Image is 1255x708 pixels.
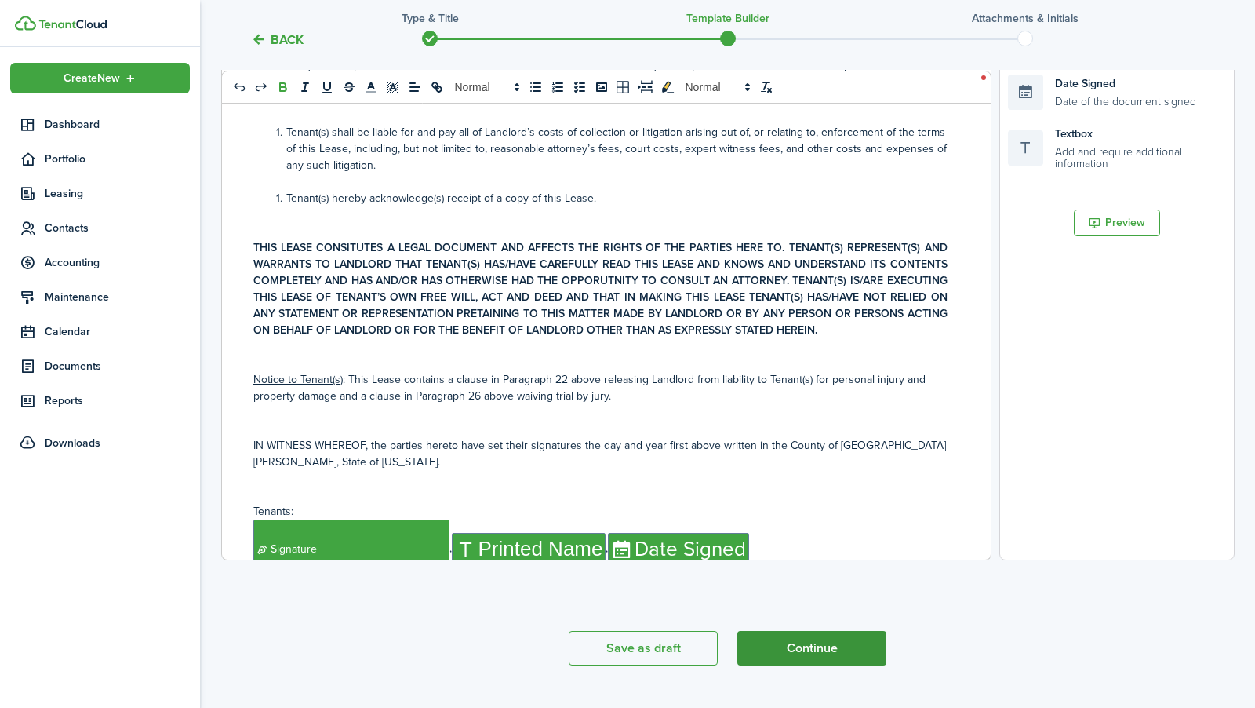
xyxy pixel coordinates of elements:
button: list: bullet [525,78,547,97]
span: Documents [45,358,190,374]
button: italic [294,78,316,97]
button: list: ordered [547,78,569,97]
button: toggleMarkYellow: markYellow [657,78,678,97]
button: undo: undo [228,78,250,97]
img: TenantCloud [15,16,36,31]
button: table-better [613,78,635,97]
button: strike [338,78,360,97]
button: list: check [569,78,591,97]
button: image [591,78,613,97]
span: Leasing [45,185,190,202]
span: Portfolio [45,151,190,167]
button: Preview [1074,210,1160,236]
span: Maintenance [45,289,190,305]
span: Create New [64,73,120,84]
img: TenantCloud [38,20,107,29]
span: Downloads [45,435,100,451]
h3: Attachments & Initials [972,10,1079,27]
button: clean [755,78,777,97]
p: Tenants: [253,503,948,520]
p: IN WITNESS WHEREOF, the parties hereto have set their signatures the day and year first above wri... [253,437,948,470]
a: Reports [10,385,190,416]
button: Open menu [10,63,190,93]
button: link [426,78,448,97]
p: , , [253,520,948,578]
button: redo: redo [250,78,272,97]
button: Continue [737,631,886,666]
li: Tenant(s) shall be liable for and pay all of Landlord’s costs of collection or litigation arising... [270,124,948,173]
span: Accounting [45,254,190,271]
button: underline [316,78,338,97]
h3: Type & Title [402,10,459,27]
button: Save as draft [569,631,718,666]
button: pageBreak [635,78,657,97]
strong: THIS LEASE CONSITUTES A LEGAL DOCUMENT AND AFFECTS THE RIGHTS OF THE PARTIES HERE TO. TENANT(S) R... [253,239,948,338]
p: : This Lease contains a clause in Paragraph 22 above releasing Landlord from liability to Tenant(... [253,371,948,404]
h3: Template Builder [686,10,769,27]
span: Reports [45,392,190,409]
button: bold [272,78,294,97]
span: Dashboard [45,116,190,133]
span: Contacts [45,220,190,236]
u: Notice to Tenant(s) [253,371,343,388]
a: Dashboard [10,109,190,140]
li: Tenant(s) hereby acknowledge(s) receipt of a copy of this Lease. [270,190,948,206]
span: Calendar [45,323,190,340]
button: Back [251,31,304,48]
